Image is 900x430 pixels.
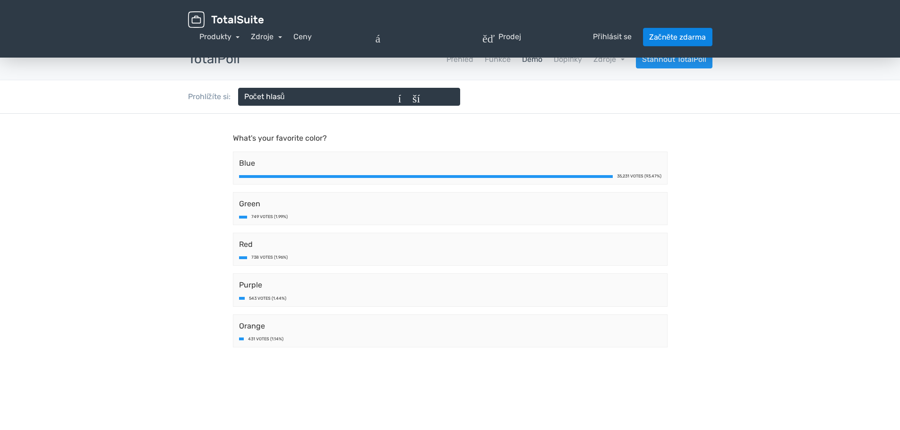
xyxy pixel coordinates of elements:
[244,92,285,101] font: Počet hlasů
[498,32,521,41] font: Prodej
[239,207,661,218] span: Orange
[239,125,661,136] span: Red
[532,31,631,42] a: osobaPřihlásit se
[239,44,661,55] span: Blue
[617,60,661,65] div: 35,231 Votes (93.47%)
[593,32,631,41] font: Přihlásit se
[352,31,495,42] font: otázka_odpověď
[293,31,312,42] a: Ceny
[485,54,511,65] a: Funkce
[188,51,240,67] font: TotalPoll
[251,32,274,41] font: Zdroje
[643,28,712,46] a: Začněte zdarma
[293,32,312,41] font: Ceny
[251,142,288,146] div: 738 Votes (1.96%)
[352,31,521,42] a: otázka_odpověďProdej
[554,54,582,65] a: Doplňky
[485,55,511,64] font: Funkce
[199,32,231,41] font: Produkty
[446,54,473,65] a: Přehled
[642,55,706,64] font: Stáhnout TotalPoll
[251,101,288,105] div: 749 Votes (1.99%)
[248,223,283,228] div: 431 Votes (1.14%)
[649,33,706,42] font: Začněte zdarma
[238,88,461,106] a: Počet hlasů rozbalovací_šípka
[251,32,282,41] a: Zdroje
[593,55,616,64] font: Zdroje
[249,183,286,187] div: 543 Votes (1.44%)
[188,92,231,101] font: Prohlížíte si:
[522,54,542,65] a: Demo
[199,32,240,41] a: Produkty
[239,166,661,177] span: Purple
[233,19,668,30] p: What's your favorite color?
[188,11,264,28] img: TotalSuite pro WordPress
[636,50,712,68] a: Stáhnout TotalPoll
[532,31,589,42] font: osoba
[593,55,625,64] a: Zdroje
[284,91,454,102] font: rozbalovací_šípka
[446,55,473,64] font: Přehled
[522,55,542,64] font: Demo
[239,84,661,96] span: Green
[554,55,582,64] font: Doplňky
